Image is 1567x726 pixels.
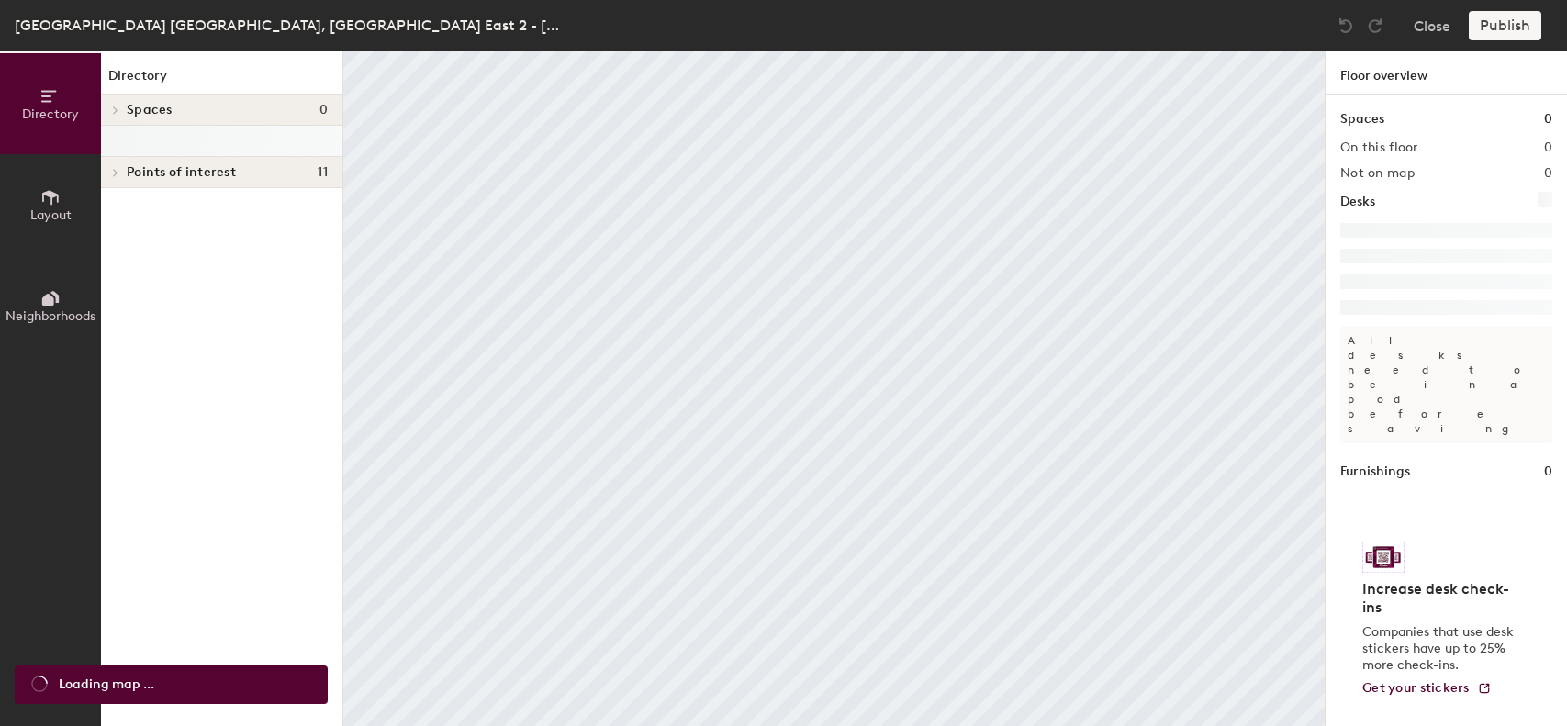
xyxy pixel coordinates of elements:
h2: 0 [1544,166,1552,181]
p: Companies that use desk stickers have up to 25% more check-ins. [1362,624,1519,674]
span: Layout [30,207,72,223]
button: Close [1414,11,1450,40]
a: Get your stickers [1362,681,1492,697]
p: All desks need to be in a pod before saving [1340,326,1552,443]
div: [GEOGRAPHIC_DATA] [GEOGRAPHIC_DATA], [GEOGRAPHIC_DATA] East 2 - [GEOGRAPHIC_DATA] [15,14,565,37]
span: Points of interest [127,165,236,180]
h1: Desks [1340,192,1375,212]
span: Loading map ... [59,675,154,695]
img: Sticker logo [1362,542,1405,573]
span: Directory [22,106,79,122]
h2: Not on map [1340,166,1415,181]
img: Redo [1366,17,1384,35]
h1: 0 [1544,109,1552,129]
h2: On this floor [1340,140,1418,155]
h1: Furnishings [1340,462,1410,482]
span: 0 [319,103,328,117]
h1: 0 [1544,462,1552,482]
span: Neighborhoods [6,308,95,324]
h4: Increase desk check-ins [1362,580,1519,617]
span: Spaces [127,103,173,117]
h1: Floor overview [1326,51,1567,95]
span: 11 [318,165,328,180]
h1: Directory [101,66,342,95]
canvas: Map [343,51,1325,726]
h1: Spaces [1340,109,1384,129]
h2: 0 [1544,140,1552,155]
img: Undo [1337,17,1355,35]
span: Get your stickers [1362,680,1470,696]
